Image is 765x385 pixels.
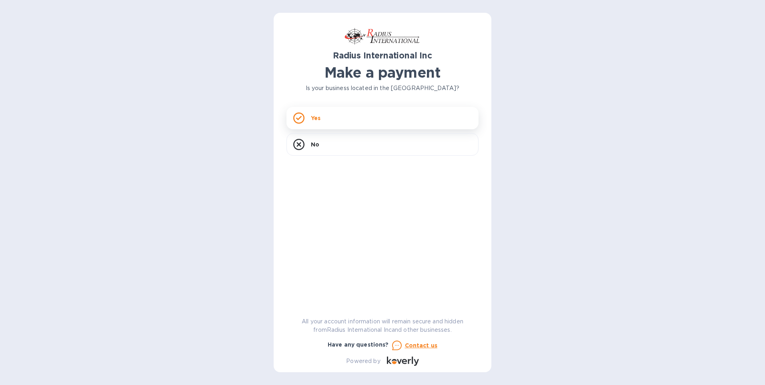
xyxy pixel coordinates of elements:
u: Contact us [405,342,438,349]
p: Is your business located in the [GEOGRAPHIC_DATA]? [286,84,479,92]
p: Yes [311,114,320,122]
p: All your account information will remain secure and hidden from Radius International Inc and othe... [286,317,479,334]
p: No [311,140,319,148]
h1: Make a payment [286,64,479,81]
p: Powered by [346,357,380,365]
b: Have any questions? [328,341,389,348]
b: Radius International Inc [333,50,432,60]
